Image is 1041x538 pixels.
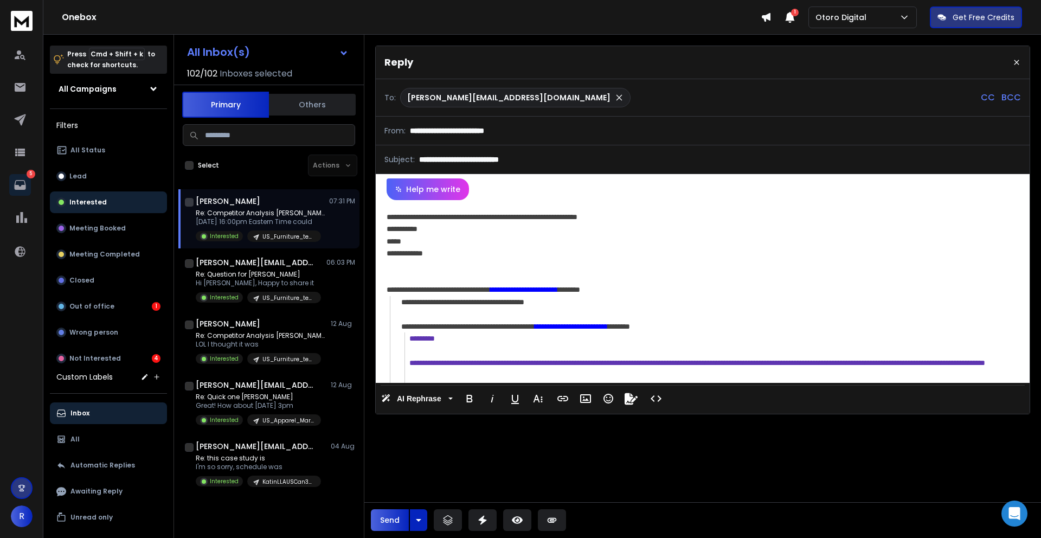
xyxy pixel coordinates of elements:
[11,11,33,31] img: logo
[331,319,355,328] p: 12 Aug
[384,55,413,70] p: Reply
[70,409,89,418] p: Inbox
[981,91,995,104] p: CC
[70,435,80,444] p: All
[371,509,409,531] button: Send
[67,49,155,71] p: Press to check for shortcuts.
[210,232,239,240] p: Interested
[395,394,444,403] span: AI Rephrase
[70,146,105,155] p: All Status
[178,41,357,63] button: All Inbox(s)
[50,402,167,424] button: Inbox
[69,328,118,337] p: Wrong person
[953,12,1014,23] p: Get Free Credits
[196,217,326,226] p: [DATE] 16:00pm Eastern Time could
[196,318,260,329] h1: [PERSON_NAME]
[930,7,1022,28] button: Get Free Credits
[50,322,167,343] button: Wrong person
[196,463,321,471] p: I'm so sorry, schedule was
[598,388,619,409] button: Emoticons
[50,296,167,317] button: Out of office1
[505,388,525,409] button: Underline (⌘U)
[69,276,94,285] p: Closed
[196,270,321,279] p: Re: Question for [PERSON_NAME]
[50,481,167,502] button: Awaiting Reply
[50,428,167,450] button: All
[9,174,31,196] a: 5
[791,9,799,16] span: 1
[210,477,239,485] p: Interested
[407,92,611,103] p: [PERSON_NAME][EMAIL_ADDRESS][DOMAIN_NAME]
[59,84,117,94] h1: All Campaigns
[182,92,269,118] button: Primary
[196,331,326,340] p: Re: Competitor Analysis [PERSON_NAME]
[69,224,126,233] p: Meeting Booked
[50,244,167,265] button: Meeting Completed
[384,125,406,136] p: From:
[50,270,167,291] button: Closed
[50,217,167,239] button: Meeting Booked
[69,302,114,311] p: Out of office
[50,348,167,369] button: Not Interested4
[646,388,666,409] button: Code View
[50,191,167,213] button: Interested
[50,507,167,528] button: Unread only
[196,340,326,349] p: LOL I thought it was
[262,478,314,486] p: KatinLLAUSCan3000_Apollo_30072025-CLEANED_CLAY
[50,165,167,187] button: Lead
[196,196,260,207] h1: [PERSON_NAME]
[69,172,87,181] p: Lead
[196,209,326,217] p: Re: Competitor Analysis [PERSON_NAME]
[69,250,140,259] p: Meeting Completed
[269,93,356,117] button: Others
[575,388,596,409] button: Insert Image (⌘P)
[187,47,250,57] h1: All Inbox(s)
[56,372,113,382] h3: Custom Labels
[331,381,355,389] p: 12 Aug
[528,388,548,409] button: More Text
[210,293,239,302] p: Interested
[50,78,167,100] button: All Campaigns
[196,393,321,401] p: Re: Quick one [PERSON_NAME]
[196,441,315,452] h1: [PERSON_NAME][EMAIL_ADDRESS][DOMAIN_NAME]
[198,161,219,170] label: Select
[69,354,121,363] p: Not Interested
[379,388,455,409] button: AI Rephrase
[384,92,396,103] p: To:
[621,388,641,409] button: Signature
[262,294,314,302] p: US_Furniture_techfilters-CLEANED
[196,454,321,463] p: Re: this case study is
[262,355,314,363] p: US_Furniture_techfilters-CLEANED
[69,198,107,207] p: Interested
[62,11,761,24] h1: Onebox
[387,178,469,200] button: Help me write
[50,454,167,476] button: Automatic Replies
[27,170,35,178] p: 5
[262,233,314,241] p: US_Furniture_techfilters-CLEANED
[552,388,573,409] button: Insert Link (⌘K)
[50,139,167,161] button: All Status
[331,442,355,451] p: 04 Aug
[326,258,355,267] p: 06:03 PM
[220,67,292,80] h3: Inboxes selected
[70,513,113,522] p: Unread only
[152,354,160,363] div: 4
[70,461,135,470] p: Automatic Replies
[196,257,315,268] h1: [PERSON_NAME][EMAIL_ADDRESS][DOMAIN_NAME]
[196,279,321,287] p: Hi [PERSON_NAME], Happy to share it
[262,417,314,425] p: US_Apparel_MarketingTitles-CLEANED
[1001,501,1027,527] div: Open Intercom Messenger
[196,380,315,390] h1: [PERSON_NAME][EMAIL_ADDRESS][DOMAIN_NAME]
[384,154,415,165] p: Subject:
[70,487,123,496] p: Awaiting Reply
[187,67,217,80] span: 102 / 102
[210,355,239,363] p: Interested
[11,505,33,527] button: R
[50,118,167,133] h3: Filters
[89,48,145,60] span: Cmd + Shift + k
[482,388,503,409] button: Italic (⌘I)
[196,401,321,410] p: Great! How about [DATE] 3pm
[815,12,871,23] p: Otoro Digital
